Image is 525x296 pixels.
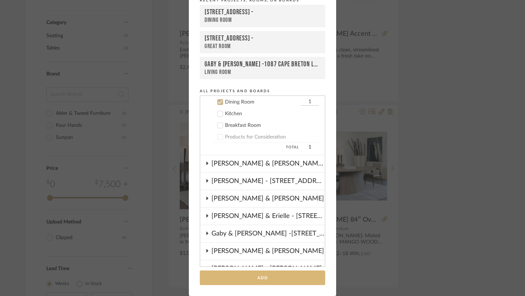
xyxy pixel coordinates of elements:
[301,143,319,152] span: 1
[205,8,320,17] div: [STREET_ADDRESS] -
[225,99,299,105] div: Dining Room
[205,69,320,76] div: Living Room
[211,208,325,225] div: [PERSON_NAME] & Erielle - [STREET_ADDRESS][PERSON_NAME]
[211,155,325,172] div: [PERSON_NAME] & [PERSON_NAME] Rd
[211,173,325,190] div: [PERSON_NAME] - [STREET_ADDRESS][PERSON_NAME]
[205,34,320,43] div: [STREET_ADDRESS] -
[225,111,319,117] div: Kitchen
[211,225,325,242] div: Gaby & [PERSON_NAME] -[STREET_ADDRESS]
[211,260,325,277] div: [PERSON_NAME] - [PERSON_NAME]
[225,122,319,129] div: Breakfast Room
[200,270,325,285] button: Add
[301,98,319,106] input: Dining Room
[211,243,325,260] div: [PERSON_NAME] & [PERSON_NAME]
[205,60,320,69] div: Gaby & [PERSON_NAME] -1087 Cape Breton Ln -
[211,143,299,152] span: Total
[205,43,320,50] div: Great Room
[211,190,325,207] div: [PERSON_NAME] & [PERSON_NAME]
[205,16,320,24] div: Dining Room
[200,88,325,94] div: All Projects and Boards
[225,134,319,140] div: Products for Consideration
